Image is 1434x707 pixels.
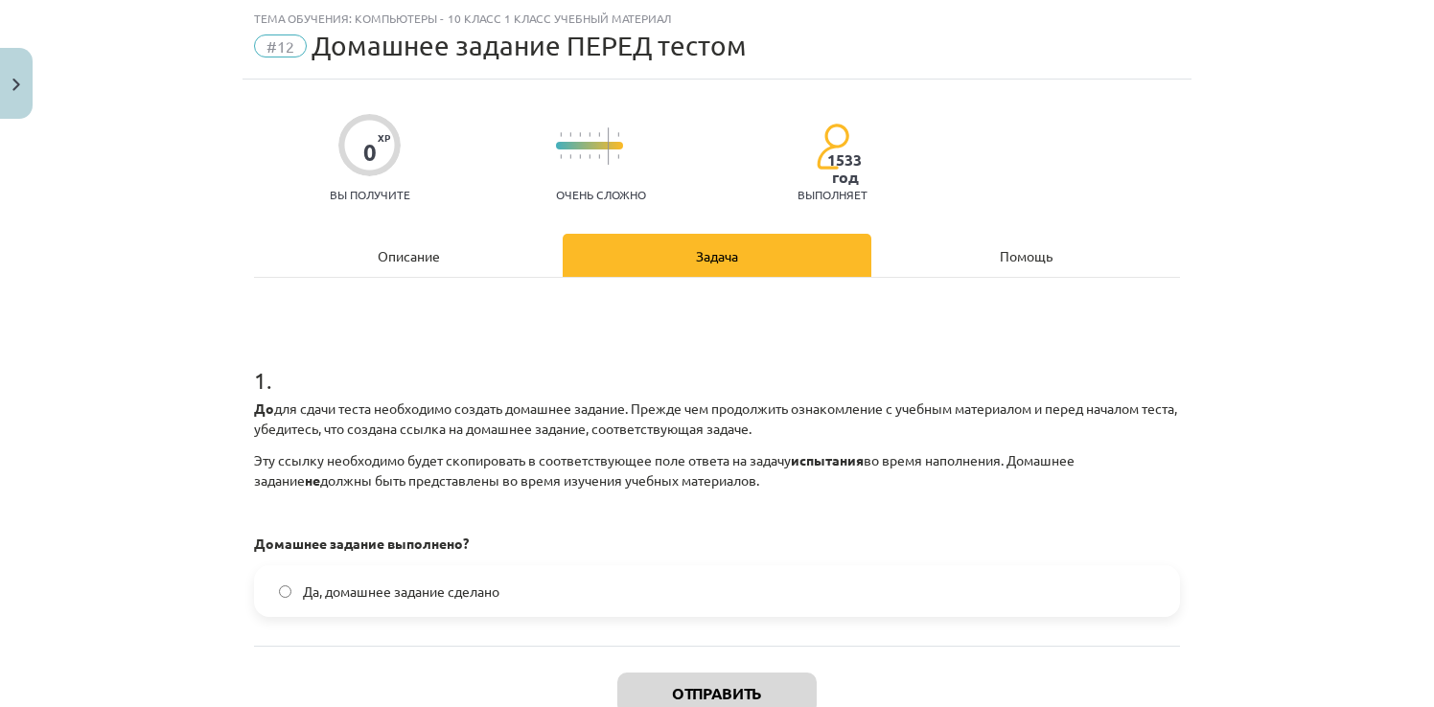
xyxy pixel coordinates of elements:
[254,333,1180,393] h1: 1 .
[279,585,291,598] input: Да, домашнее задание сделано
[556,188,646,201] p: Очень сложно
[589,154,590,159] img: icon-short-line-57e1e144782c952c97e751825c79c345078a6d821885a25fce030b3d8c18986b.svg
[598,154,600,159] img: icon-short-line-57e1e144782c952c97e751825c79c345078a6d821885a25fce030b3d8c18986b.svg
[305,471,320,489] strong: не
[563,234,871,277] div: Задача
[617,154,619,159] img: icon-short-line-57e1e144782c952c97e751825c79c345078a6d821885a25fce030b3d8c18986b.svg
[816,123,849,171] img: students-c634bb4e5e11cddfef0936a35e636f08e4e9abd3cc4e673bd6f9a4125e45ecb1.svg
[598,132,600,137] img: icon-short-line-57e1e144782c952c97e751825c79c345078a6d821885a25fce030b3d8c18986b.svg
[569,154,571,159] img: icon-short-line-57e1e144782c952c97e751825c79c345078a6d821885a25fce030b3d8c18986b.svg
[254,34,307,57] span: #12
[254,450,1180,490] p: Эту ссылку необходимо будет скопировать в соответствующее поле ответа на задачу во время наполнен...
[378,132,390,143] span: XP
[798,188,867,201] p: выполняет
[617,132,619,137] img: icon-short-line-57e1e144782c952c97e751825c79c345078a6d821885a25fce030b3d8c18986b.svg
[589,132,590,137] img: icon-short-line-57e1e144782c952c97e751825c79c345078a6d821885a25fce030b3d8c18986b.svg
[608,127,610,165] img: icon-long-line-d9ea69661e0d244f92f715978eff75569469978d946b2353a9bb055b3ed8787d.svg
[254,535,469,552] strong: Домашнее задание выполнено?
[254,399,274,417] strong: До
[791,451,864,468] strong: испытания
[330,188,410,201] p: Вы получите
[254,11,1180,25] div: Тема обучения: Компьютеры - 10 класс 1 класс учебный материал
[254,399,1180,439] p: для сдачи теста необходимо создать домашнее задание. Прежде чем продолжить ознакомление с учебным...
[12,79,20,91] img: icon-close-lesson-0947bae3869378f0d4975bcd49f059093ad1ed9edebbc8119c70593378902aed.svg
[560,154,562,159] img: icon-short-line-57e1e144782c952c97e751825c79c345078a6d821885a25fce030b3d8c18986b.svg
[254,234,563,277] div: Описание
[303,582,499,602] span: Да, домашнее задание сделано
[871,234,1180,277] div: Помощь
[560,132,562,137] img: icon-short-line-57e1e144782c952c97e751825c79c345078a6d821885a25fce030b3d8c18986b.svg
[579,154,581,159] img: icon-short-line-57e1e144782c952c97e751825c79c345078a6d821885a25fce030b3d8c18986b.svg
[569,132,571,137] img: icon-short-line-57e1e144782c952c97e751825c79c345078a6d821885a25fce030b3d8c18986b.svg
[821,151,867,186] span: 1533 год
[579,132,581,137] img: icon-short-line-57e1e144782c952c97e751825c79c345078a6d821885a25fce030b3d8c18986b.svg
[363,139,377,166] div: 0
[312,30,747,61] span: Домашнее задание ПЕРЕД тестом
